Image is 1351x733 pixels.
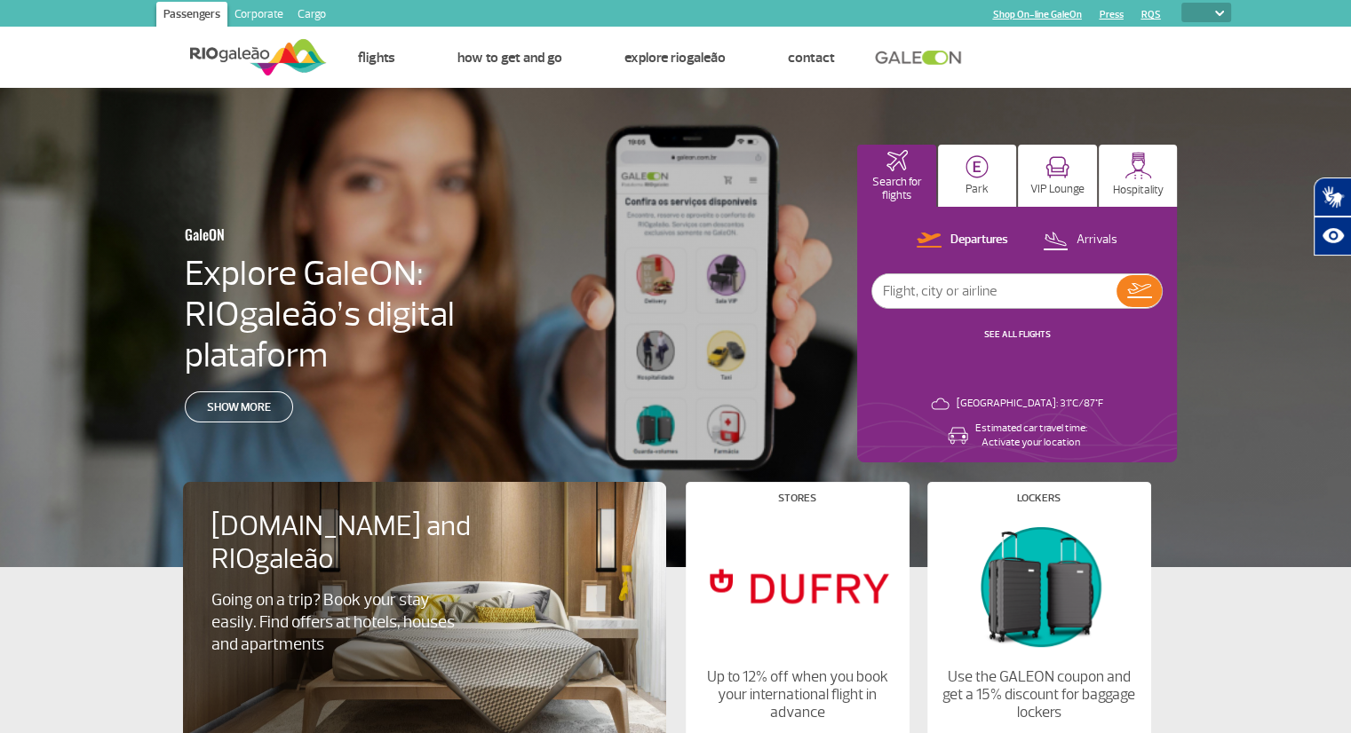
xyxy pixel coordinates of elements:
img: Lockers [942,517,1135,654]
p: VIP Lounge [1030,183,1085,196]
input: Flight, city or airline [872,274,1117,308]
a: Cargo [290,2,333,30]
img: carParkingHome.svg [966,155,989,178]
a: Press [1100,9,1124,20]
p: Estimated car travel time: Activate your location [975,422,1087,450]
button: Abrir recursos assistivos. [1314,217,1351,256]
button: VIP Lounge [1018,145,1097,207]
a: [DOMAIN_NAME] and RIOgaleãoGoing on a trip? Book your stay easily. Find offers at hotels, houses ... [211,510,638,656]
p: Search for flights [866,176,927,202]
img: hospitality.svg [1125,152,1152,179]
h4: Lockers [1017,493,1061,503]
a: Flights [358,49,395,67]
a: Shop On-line GaleOn [993,9,1082,20]
a: Show more [185,391,293,422]
img: vipRoom.svg [1045,156,1069,178]
button: Arrivals [1037,229,1123,252]
a: SEE ALL FLIGHTS [984,328,1051,340]
button: SEE ALL FLIGHTS [979,327,1056,342]
p: Departures [950,232,1008,248]
button: Park [938,145,1017,207]
button: Abrir tradutor de língua de sinais. [1314,177,1351,217]
button: Hospitality [1099,145,1178,207]
a: Passengers [156,2,227,30]
img: Stores [700,517,894,654]
a: How to get and go [457,49,562,67]
div: Plugin de acessibilidade da Hand Talk. [1314,177,1351,256]
h4: [DOMAIN_NAME] and RIOgaleão [211,510,494,576]
h4: Stores [778,493,816,503]
button: Search for flights [857,145,936,207]
p: Up to 12% off when you book your international flight in advance [700,668,894,721]
p: [GEOGRAPHIC_DATA]: 31°C/87°F [957,397,1103,411]
a: Corporate [227,2,290,30]
a: Explore RIOgaleão [624,49,726,67]
h4: Explore GaleON: RIOgaleão’s digital plataform [185,253,568,375]
p: Use the GALEON coupon and get a 15% discount for baggage lockers [942,668,1135,721]
button: Departures [911,229,1013,252]
p: Arrivals [1077,232,1117,248]
a: RQS [1141,9,1161,20]
a: Contact [788,49,835,67]
h3: GaleON [185,216,481,253]
img: airplaneHomeActive.svg [886,150,908,171]
p: Hospitality [1113,184,1164,197]
p: Park [966,183,989,196]
p: Going on a trip? Book your stay easily. Find offers at hotels, houses and apartments [211,589,464,656]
